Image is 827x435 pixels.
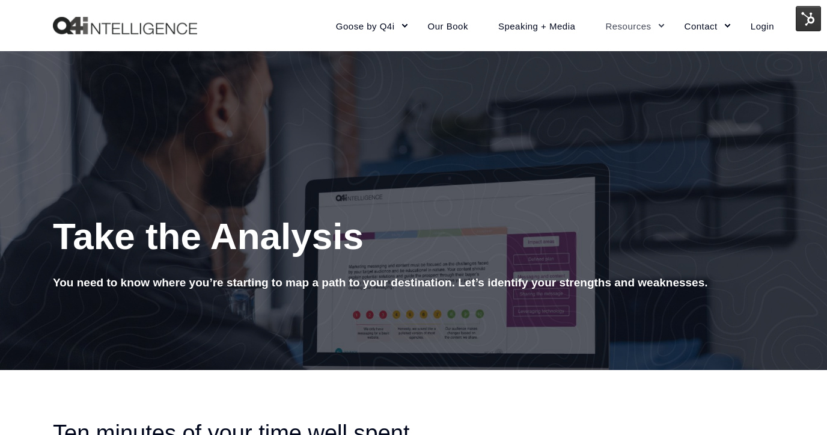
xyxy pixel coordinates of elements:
span: Take the Analysis [53,215,364,257]
img: Q4intelligence, LLC logo [53,17,197,35]
img: HubSpot Tools Menu Toggle [796,6,821,31]
span: You need to know where you’re starting to map a path to your destination. Let’s identify your str... [53,276,708,289]
a: Back to Home [53,17,197,35]
iframe: Chat Widget [767,377,827,435]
